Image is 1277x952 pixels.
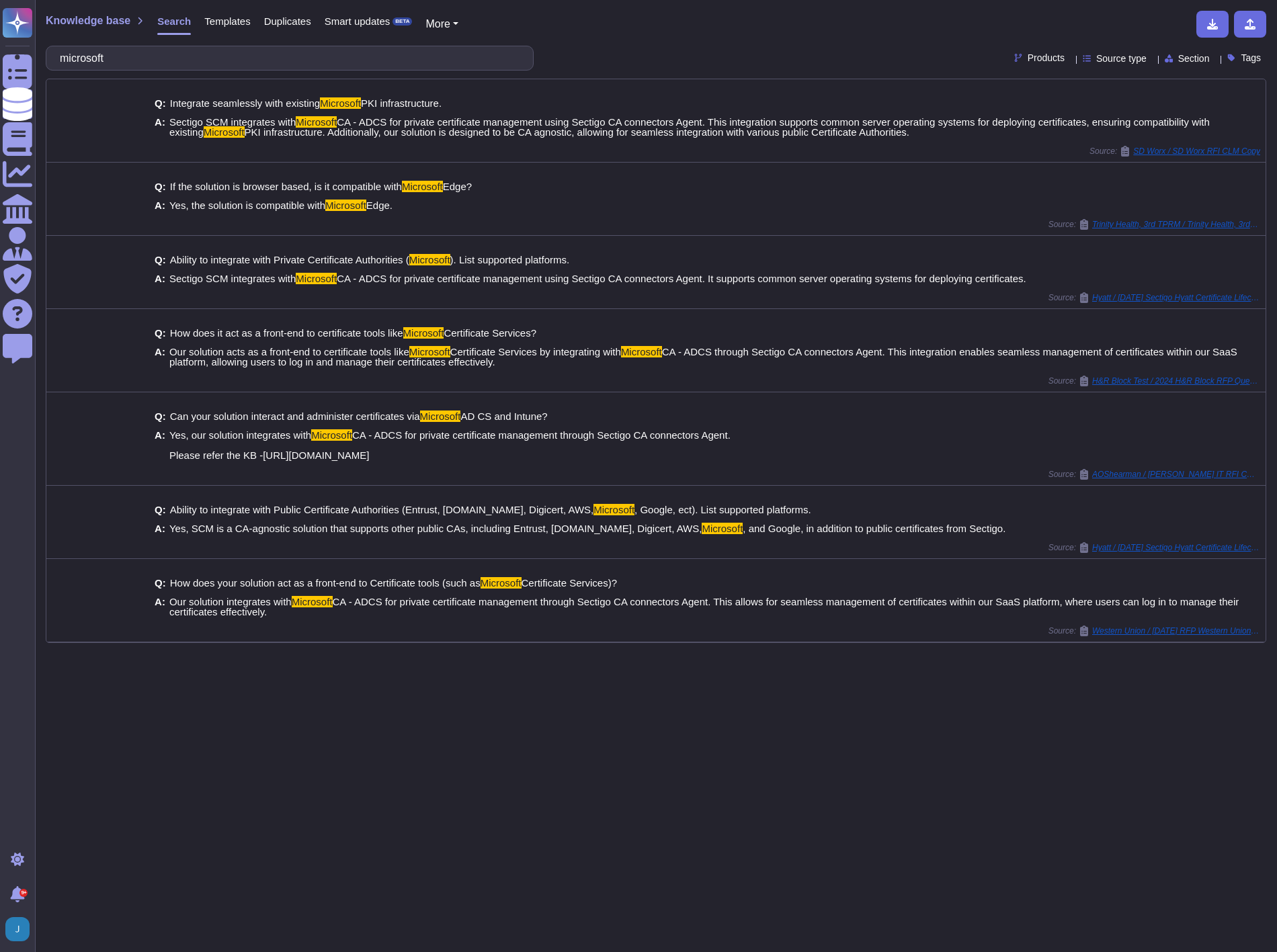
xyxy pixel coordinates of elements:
span: Edge? [443,181,472,192]
mark: Microsoft [409,346,450,357]
span: Ability to integrate with Public Certificate Authorities (Entrust, [DOMAIN_NAME], Digicert, AWS, [170,504,594,515]
span: Source: [1048,376,1260,386]
mark: Microsoft [296,273,337,284]
span: Hyatt / [DATE] Sectigo Hyatt Certificate Lifecycle Management (CLM) Requirements Sectigo [1092,294,1260,302]
span: Source: [1048,625,1260,636]
b: Q: [155,181,166,191]
span: How does your solution act as a front-end to Certificate tools (such as [170,577,481,589]
span: CA - ADCS for private certificate management through Sectigo CA connectors Agent. Please refer th... [169,429,731,461]
span: Hyatt / [DATE] Sectigo Hyatt Certificate Lifecycle Management (CLM) Requirements Sectigo [1092,544,1260,552]
span: Ability to integrate with Private Certificate Authorities ( [170,254,409,265]
button: user [3,914,39,944]
span: , Google, ect). List supported platforms. [634,504,811,515]
span: Smart updates [325,16,390,26]
mark: Microsoft [325,200,366,211]
span: Sectigo SCM integrates with [169,273,296,284]
mark: Microsoft [702,523,743,534]
div: 9+ [19,889,28,897]
span: Edge. [366,200,393,211]
span: Source: [1048,542,1260,553]
b: A: [155,430,165,460]
span: PKI infrastructure. [361,97,442,109]
span: Our solution integrates with [169,596,292,607]
mark: Microsoft [402,181,443,192]
span: Our solution acts as a front-end to certificate tools like [169,346,409,357]
b: A: [155,273,165,284]
span: AD CS and Intune? [460,410,547,422]
mark: Microsoft [420,410,461,422]
b: Q: [155,255,166,265]
mark: Microsoft [292,596,333,607]
span: Templates [204,16,250,26]
span: Source: [1048,219,1260,230]
span: Knowledge base [46,15,130,26]
input: Search a question or template... [53,46,520,70]
span: AOShearman / [PERSON_NAME] IT RFI CERT Management Copy [1092,470,1260,478]
span: CA - ADCS for private certificate management through Sectigo CA connectors Agent. This allows for... [169,596,1239,617]
mark: Microsoft [481,577,522,589]
span: How does it act as a front-end to certificate tools like [170,327,403,339]
span: CA - ADCS through Sectigo CA connectors Agent. This integration enables seamless management of ce... [169,346,1237,367]
span: Source: [1048,292,1260,303]
b: A: [155,597,165,617]
mark: Microsoft [320,97,361,109]
span: Yes, our solution integrates with [169,429,311,441]
span: , and Google, in addition to public certificates from Sectigo. [743,523,1005,534]
b: A: [155,347,165,367]
mark: Microsoft [311,429,352,441]
span: Duplicates [264,16,311,26]
span: Sectigo SCM integrates with [169,116,296,128]
span: CA - ADCS for private certificate management using Sectigo CA connectors Agent. It supports commo... [337,273,1026,284]
span: PKI infrastructure. Additionally, our solution is designed to be CA agnostic, allowing for seamle... [245,126,909,138]
mark: Microsoft [296,116,337,128]
b: A: [155,523,165,533]
span: Certificate Services? [444,327,536,339]
b: A: [155,200,165,210]
button: More [425,16,458,32]
span: Trinity Health, 3rd TPRM / Trinity Health, 3rd TPRM [1092,220,1260,228]
b: Q: [155,98,166,108]
span: Certificate Services)? [522,577,618,589]
span: If the solution is browser based, is it compatible with [170,181,402,192]
span: Yes, SCM is a CA-agnostic solution that supports other public CAs, including Entrust, [DOMAIN_NAM... [169,523,702,534]
span: Source: [1089,146,1260,157]
span: H&R Block Test / 2024 H&R Block RFP Questionnaire Form [1092,377,1260,385]
mark: Microsoft [403,327,444,339]
span: Tags [1241,53,1261,62]
img: user [5,917,30,941]
span: Section [1178,54,1210,63]
span: More [425,18,450,30]
span: Western Union / [DATE] RFP Western Union Certificate Lifecycle and PKI [1092,627,1260,635]
span: SD Worx / SD Worx RFI CLM Copy [1133,147,1260,155]
span: Can your solution interact and administer certificates via [170,410,420,422]
span: Products [1028,53,1065,62]
b: Q: [155,411,166,421]
b: A: [155,117,165,137]
span: CA - ADCS for private certificate management using Sectigo CA connectors Agent. This integration ... [169,116,1210,138]
b: Q: [155,505,166,515]
mark: Microsoft [593,504,634,515]
mark: Microsoft [204,126,245,138]
b: Q: [155,328,166,338]
span: Search [157,16,191,26]
mark: Microsoft [621,346,662,357]
span: Yes, the solution is compatible with [169,200,325,211]
div: BETA [393,17,412,26]
span: ). List supported platforms. [450,254,570,265]
span: Source: [1048,469,1260,480]
span: Source type [1096,54,1147,63]
mark: Microsoft [409,254,450,265]
span: Integrate seamlessly with existing [170,97,320,109]
span: Certificate Services by integrating with [450,346,621,357]
b: Q: [155,578,166,588]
